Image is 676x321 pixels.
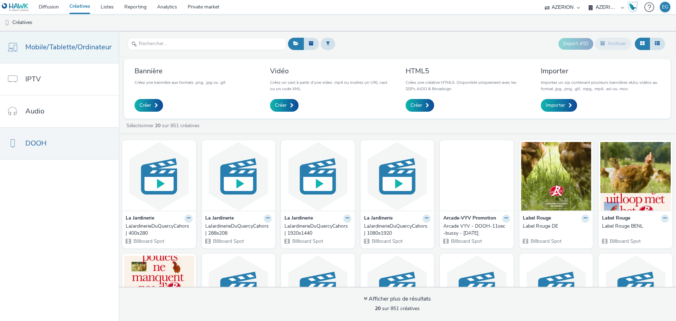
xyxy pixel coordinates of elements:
[523,223,590,230] a: Label Rouge DE
[128,38,286,50] input: Rechercher...
[134,99,163,112] a: Créer
[609,238,641,245] span: Billboard Spot
[602,215,630,223] strong: Label Rouge
[284,223,351,237] a: LaJardinerieDuQuercyCahors | 1920x1440
[139,102,151,109] span: Créer
[406,79,525,92] p: Créez une créative HTML5. Disponible uniquement avec les SSPs AIOO & Broadsign
[364,223,431,237] a: LaJardinerieDuQuercyCahors | 1080x1920
[443,223,507,237] div: Arcade VYV - DOOH-11sec-bussy - [DATE]
[546,102,565,109] span: Importer
[650,38,665,50] button: Liste
[25,74,41,84] span: IPTV
[4,19,11,26] img: dooh
[284,215,313,223] strong: La Jardinerie
[270,99,299,112] a: Créer
[292,238,323,245] span: Billboard Spot
[541,79,660,92] p: Importez un zip contenant plusieurs bannières et/ou vidéos au format .jpg, .png, .gif, .mpg, .mp4...
[541,66,660,76] h3: Importer
[275,102,287,109] span: Créer
[600,142,671,211] img: Label Rouge BENL visual
[364,295,431,303] div: Afficher plus de résultats
[523,215,551,223] strong: Label Rouge
[126,122,202,129] a: Sélectionner sur 851 créatives
[595,38,631,50] button: Archiver
[375,305,381,312] strong: 20
[521,142,591,211] img: Label Rouge DE visual
[450,238,482,245] span: Billboard Spot
[627,1,638,13] img: Hawk Academy
[364,215,393,223] strong: La Jardinerie
[205,223,272,237] a: LaJardinerieDuQuercyCahors | 288x208
[371,238,403,245] span: Billboard Spot
[602,223,669,230] a: Label Rouge BENL
[283,142,353,211] img: LaJardinerieDuQuercyCahors | 1920x1440 visual
[558,38,593,49] button: Export d'ID
[362,142,433,211] img: LaJardinerieDuQuercyCahors | 1080x1920 visual
[205,223,269,237] div: LaJardinerieDuQuercyCahors | 288x208
[124,142,194,211] img: LaJardinerieDuQuercyCahors | 400x280 visual
[134,66,226,76] h3: Bannière
[134,79,226,86] p: Créez une bannière aux formats .png, .jpg ou .gif.
[212,238,244,245] span: Billboard Spot
[205,215,234,223] strong: La Jardinerie
[635,38,650,50] button: Grille
[406,66,525,76] h3: HTML5
[126,215,154,223] strong: La Jardinerie
[530,238,562,245] span: Billboard Spot
[204,142,274,211] img: LaJardinerieDuQuercyCahors | 288x208 visual
[627,1,641,13] a: Hawk Academy
[25,106,44,116] span: Audio
[442,142,512,211] img: Arcade VYV - DOOH-11sec-bussy - October2025 visual
[133,238,164,245] span: Billboard Spot
[270,79,389,92] p: Créez un vast à partir d'une video .mp4 ou insérez un URL vast ou un code XML.
[364,223,428,237] div: LaJardinerieDuQuercyCahors | 1080x1920
[270,66,389,76] h3: Vidéo
[126,223,193,237] a: LaJardinerieDuQuercyCahors | 400x280
[541,99,577,112] a: Importer
[155,122,161,129] strong: 20
[406,99,434,112] a: Créer
[411,102,422,109] span: Créer
[2,3,29,12] img: undefined Logo
[443,223,510,237] a: Arcade VYV - DOOH-11sec-bussy - [DATE]
[602,223,666,230] div: Label Rouge BENL
[523,223,587,230] div: Label Rouge DE
[25,42,112,52] span: Mobile/Tablette/Ordinateur
[375,305,420,312] span: sur 851 créatives
[443,215,496,223] strong: Arcade-VYV Promotion
[126,223,190,237] div: LaJardinerieDuQuercyCahors | 400x280
[662,2,668,12] div: EG
[25,138,46,148] span: DOOH
[284,223,349,237] div: LaJardinerieDuQuercyCahors | 1920x1440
